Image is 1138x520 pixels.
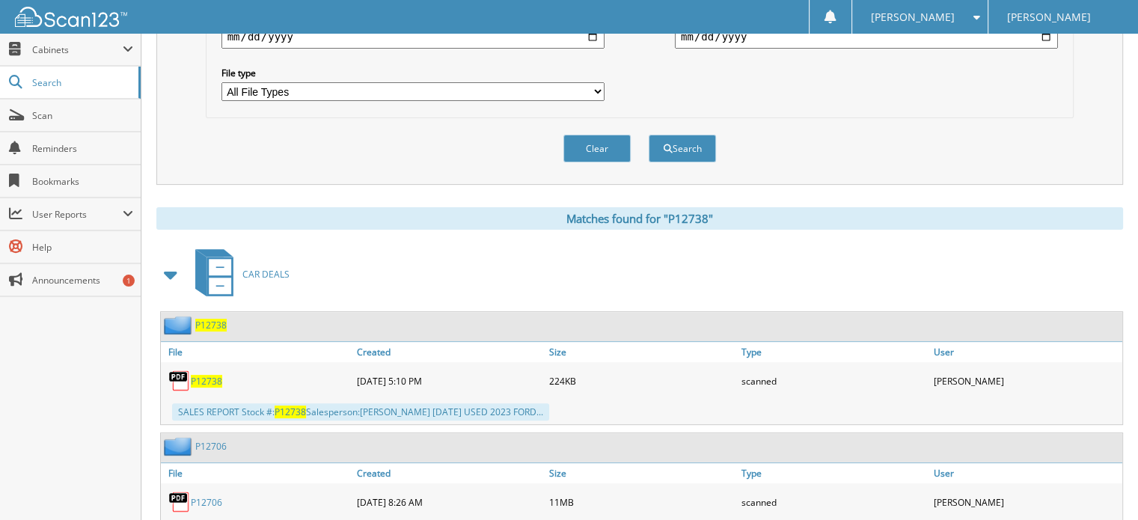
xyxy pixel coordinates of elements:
[353,487,545,517] div: [DATE] 8:26 AM
[221,25,605,49] input: start
[32,109,133,122] span: Scan
[191,496,222,509] a: P12706
[32,274,133,287] span: Announcements
[675,25,1058,49] input: end
[191,375,222,388] a: P12738
[186,245,290,304] a: CAR DEALS
[353,463,545,483] a: Created
[930,487,1122,517] div: [PERSON_NAME]
[930,366,1122,396] div: [PERSON_NAME]
[738,487,930,517] div: scanned
[32,241,133,254] span: Help
[123,275,135,287] div: 1
[738,463,930,483] a: Type
[172,403,549,420] div: SALES REPORT Stock #: Salesperson:[PERSON_NAME] [DATE] USED 2023 FORD...
[32,175,133,188] span: Bookmarks
[649,135,716,162] button: Search
[161,463,353,483] a: File
[545,342,738,362] a: Size
[242,268,290,281] span: CAR DEALS
[15,7,127,27] img: scan123-logo-white.svg
[1007,13,1091,22] span: [PERSON_NAME]
[221,67,605,79] label: File type
[195,319,227,331] a: P12738
[353,342,545,362] a: Created
[168,370,191,392] img: PDF.png
[930,342,1122,362] a: User
[32,76,131,89] span: Search
[164,437,195,456] img: folder2.png
[161,342,353,362] a: File
[871,13,955,22] span: [PERSON_NAME]
[738,342,930,362] a: Type
[738,366,930,396] div: scanned
[32,43,123,56] span: Cabinets
[156,207,1123,230] div: Matches found for "P12738"
[32,208,123,221] span: User Reports
[275,406,306,418] span: P12738
[195,440,227,453] a: P12706
[353,366,545,396] div: [DATE] 5:10 PM
[545,487,738,517] div: 11MB
[164,316,195,334] img: folder2.png
[545,463,738,483] a: Size
[930,463,1122,483] a: User
[545,366,738,396] div: 224KB
[1063,448,1138,520] iframe: Chat Widget
[32,142,133,155] span: Reminders
[168,491,191,513] img: PDF.png
[563,135,631,162] button: Clear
